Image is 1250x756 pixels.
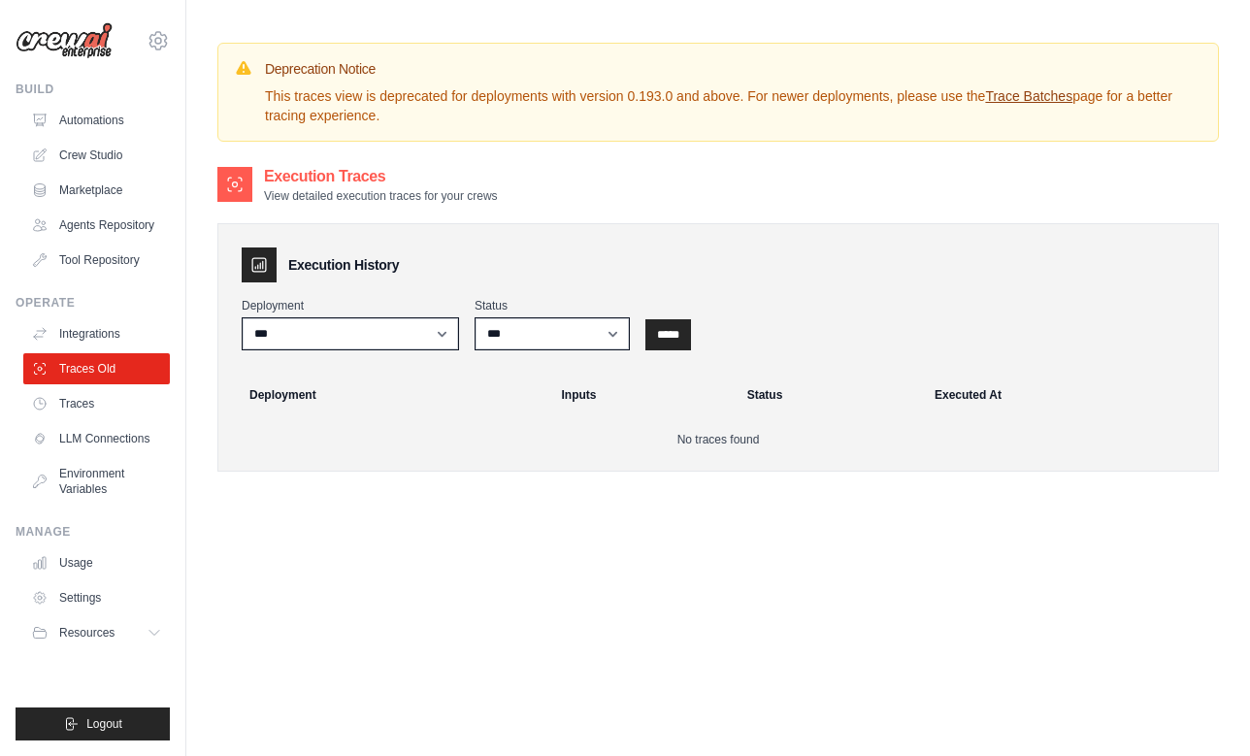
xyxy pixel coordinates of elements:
[23,140,170,171] a: Crew Studio
[242,298,459,313] label: Deployment
[23,105,170,136] a: Automations
[16,707,170,740] button: Logout
[23,617,170,648] button: Resources
[23,547,170,578] a: Usage
[23,210,170,241] a: Agents Repository
[242,432,1195,447] p: No traces found
[226,374,550,416] th: Deployment
[475,298,630,313] label: Status
[923,374,1210,416] th: Executed At
[265,59,1202,79] h3: Deprecation Notice
[550,374,736,416] th: Inputs
[23,318,170,349] a: Integrations
[264,165,498,188] h2: Execution Traces
[23,388,170,419] a: Traces
[23,582,170,613] a: Settings
[264,188,498,204] p: View detailed execution traces for your crews
[59,625,115,641] span: Resources
[23,458,170,505] a: Environment Variables
[86,716,122,732] span: Logout
[985,88,1072,104] a: Trace Batches
[16,22,113,59] img: Logo
[288,255,399,275] h3: Execution History
[265,86,1202,125] p: This traces view is deprecated for deployments with version 0.193.0 and above. For newer deployme...
[23,245,170,276] a: Tool Repository
[16,295,170,311] div: Operate
[736,374,923,416] th: Status
[16,82,170,97] div: Build
[23,353,170,384] a: Traces Old
[23,423,170,454] a: LLM Connections
[23,175,170,206] a: Marketplace
[16,524,170,540] div: Manage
